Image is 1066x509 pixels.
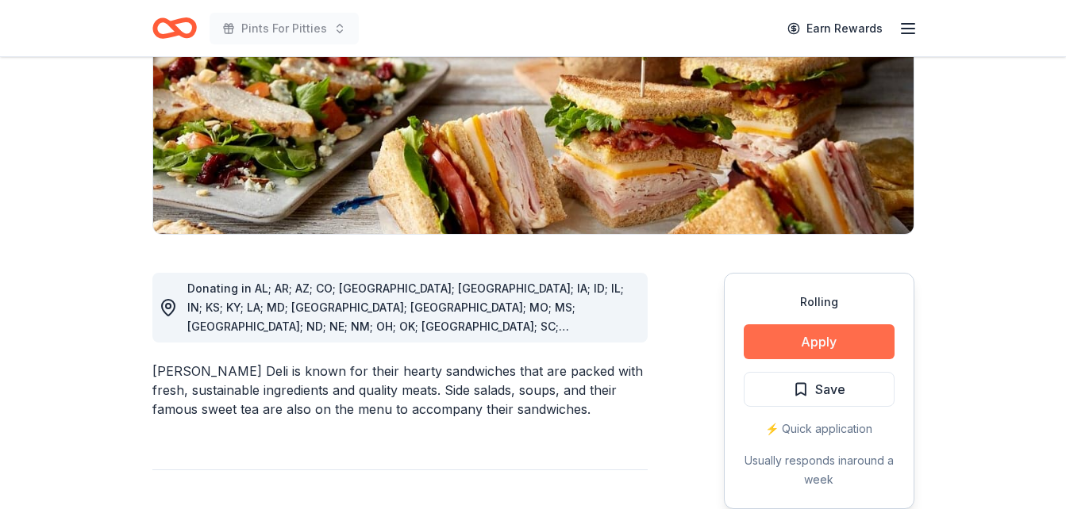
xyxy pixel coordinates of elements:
[152,362,648,419] div: [PERSON_NAME] Deli is known for their hearty sandwiches that are packed with fresh, sustainable i...
[744,324,895,359] button: Apply
[778,14,892,43] a: Earn Rewards
[744,293,895,312] div: Rolling
[744,419,895,438] div: ⚡️ Quick application
[152,10,197,47] a: Home
[744,372,895,407] button: Save
[187,281,624,352] span: Donating in AL; AR; AZ; CO; [GEOGRAPHIC_DATA]; [GEOGRAPHIC_DATA]; IA; ID; IL; IN; KS; KY; LA; MD;...
[815,379,845,400] span: Save
[744,451,895,489] div: Usually responds in around a week
[241,19,327,38] span: Pints For Pitties
[210,13,359,44] button: Pints For Pitties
